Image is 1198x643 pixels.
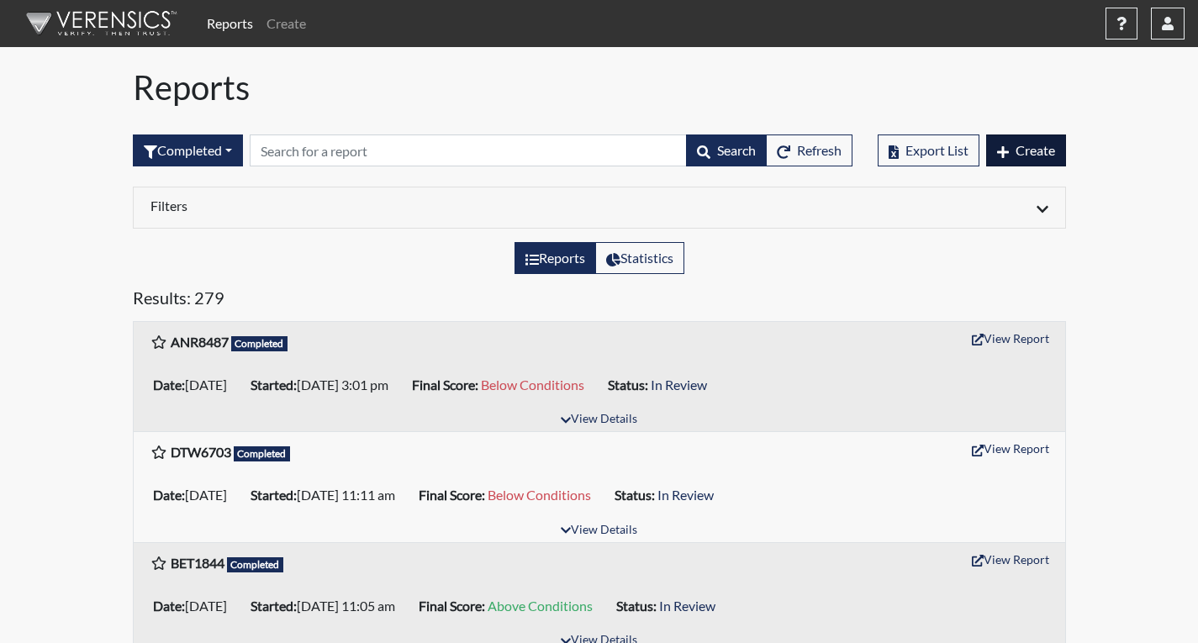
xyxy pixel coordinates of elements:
[133,134,243,166] button: Completed
[250,134,687,166] input: Search by Registration ID, Interview Number, or Investigation Name.
[171,334,229,350] b: ANR8487
[595,242,684,274] label: View statistics about completed interviews
[717,142,756,158] span: Search
[251,377,297,393] b: Started:
[515,242,596,274] label: View the list of reports
[146,372,244,398] li: [DATE]
[986,134,1066,166] button: Create
[234,446,291,461] span: Completed
[171,444,231,460] b: DTW6703
[153,377,185,393] b: Date:
[1016,142,1055,158] span: Create
[878,134,979,166] button: Export List
[964,435,1057,461] button: View Report
[766,134,852,166] button: Refresh
[553,519,645,542] button: View Details
[133,67,1066,108] h1: Reports
[251,487,297,503] b: Started:
[488,487,591,503] span: Below Conditions
[227,557,284,572] span: Completed
[481,377,584,393] span: Below Conditions
[200,7,260,40] a: Reports
[608,377,648,393] b: Status:
[797,142,842,158] span: Refresh
[488,598,593,614] span: Above Conditions
[260,7,313,40] a: Create
[150,198,587,213] h6: Filters
[419,598,485,614] b: Final Score:
[244,372,405,398] li: [DATE] 3:01 pm
[659,598,715,614] span: In Review
[615,487,655,503] b: Status:
[419,487,485,503] b: Final Score:
[171,555,224,571] b: BET1844
[146,482,244,509] li: [DATE]
[651,377,707,393] span: In Review
[153,487,185,503] b: Date:
[553,408,645,431] button: View Details
[231,336,288,351] span: Completed
[686,134,767,166] button: Search
[905,142,968,158] span: Export List
[138,198,1061,218] div: Click to expand/collapse filters
[133,134,243,166] div: Filter by interview status
[964,325,1057,351] button: View Report
[657,487,714,503] span: In Review
[251,598,297,614] b: Started:
[244,593,412,619] li: [DATE] 11:05 am
[133,287,1066,314] h5: Results: 279
[153,598,185,614] b: Date:
[964,546,1057,572] button: View Report
[146,593,244,619] li: [DATE]
[616,598,657,614] b: Status:
[412,377,478,393] b: Final Score:
[244,482,412,509] li: [DATE] 11:11 am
